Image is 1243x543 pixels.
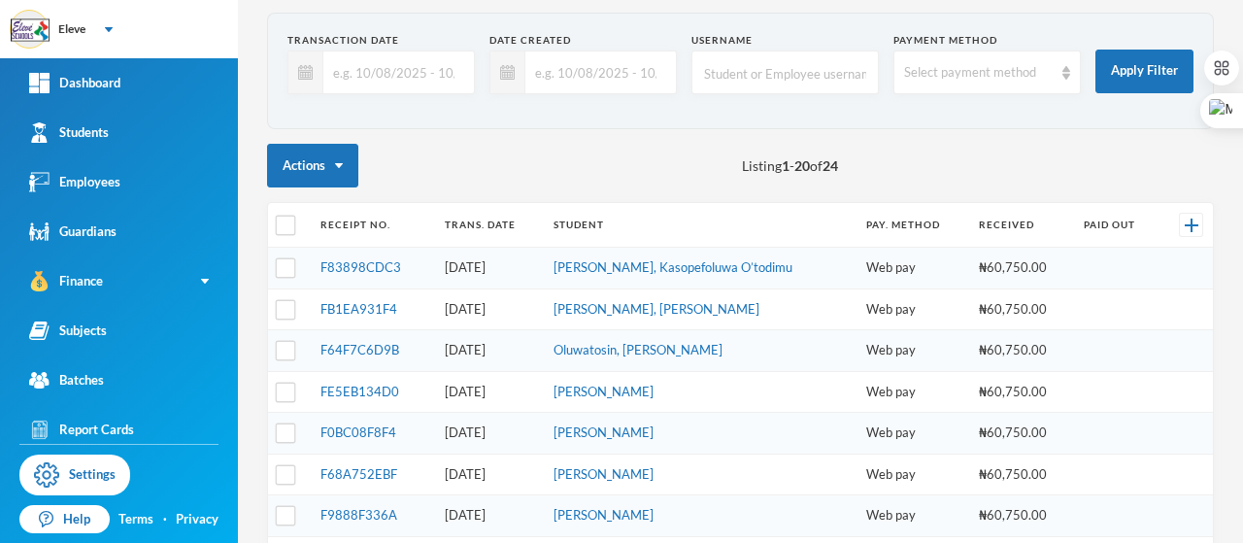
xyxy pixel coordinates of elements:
[435,203,544,248] th: Trans. Date
[176,510,218,529] a: Privacy
[29,370,104,390] div: Batches
[857,248,969,289] td: Web pay
[782,157,789,174] b: 1
[857,413,969,455] td: Web pay
[893,33,1081,48] div: Payment Method
[29,271,103,291] div: Finance
[29,321,107,341] div: Subjects
[320,466,397,482] a: F68A752EBF
[320,259,401,275] a: F83898CDC3
[554,507,654,523] a: [PERSON_NAME]
[58,20,85,38] div: Eleve
[554,342,722,357] a: Oluwatosin, [PERSON_NAME]
[320,507,397,523] a: F9888F336A
[320,301,397,317] a: FB1EA931F4
[320,342,399,357] a: F64F7C6D9B
[823,157,838,174] b: 24
[857,330,969,372] td: Web pay
[554,301,759,317] a: [PERSON_NAME], [PERSON_NAME]
[969,454,1075,495] td: ₦60,750.00
[702,51,868,95] input: Student or Employee username
[554,466,654,482] a: [PERSON_NAME]
[287,33,475,48] div: Transaction Date
[904,63,1053,83] div: Select payment method
[29,73,120,93] div: Dashboard
[691,33,879,48] div: Username
[11,11,50,50] img: logo
[29,221,117,242] div: Guardians
[857,371,969,413] td: Web pay
[19,505,110,534] a: Help
[525,51,666,94] input: e.g. 10/08/2025 - 10/09/2025
[489,33,677,48] div: Date Created
[1185,219,1198,232] img: +
[435,330,544,372] td: [DATE]
[311,203,435,248] th: Receipt No.
[435,248,544,289] td: [DATE]
[1074,203,1159,248] th: Paid Out
[323,51,464,94] input: e.g. 10/08/2025 - 10/09/2025
[118,510,153,529] a: Terms
[320,424,396,440] a: F0BC08F8F4
[554,259,792,275] a: [PERSON_NAME], Kasopefoluwa O’todimu
[29,420,134,440] div: Report Cards
[969,371,1075,413] td: ₦60,750.00
[794,157,810,174] b: 20
[969,413,1075,455] td: ₦60,750.00
[742,155,838,176] span: Listing - of
[320,384,399,399] a: FE5EB134D0
[969,288,1075,330] td: ₦60,750.00
[969,330,1075,372] td: ₦60,750.00
[267,144,358,187] button: Actions
[435,454,544,495] td: [DATE]
[554,424,654,440] a: [PERSON_NAME]
[435,371,544,413] td: [DATE]
[435,495,544,537] td: [DATE]
[554,384,654,399] a: [PERSON_NAME]
[969,495,1075,537] td: ₦60,750.00
[857,454,969,495] td: Web pay
[969,248,1075,289] td: ₦60,750.00
[857,203,969,248] th: Pay. Method
[857,495,969,537] td: Web pay
[29,122,109,143] div: Students
[19,455,130,495] a: Settings
[1095,50,1193,93] button: Apply Filter
[29,172,120,192] div: Employees
[969,203,1075,248] th: Received
[544,203,857,248] th: Student
[435,288,544,330] td: [DATE]
[857,288,969,330] td: Web pay
[163,510,167,529] div: ·
[435,413,544,455] td: [DATE]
